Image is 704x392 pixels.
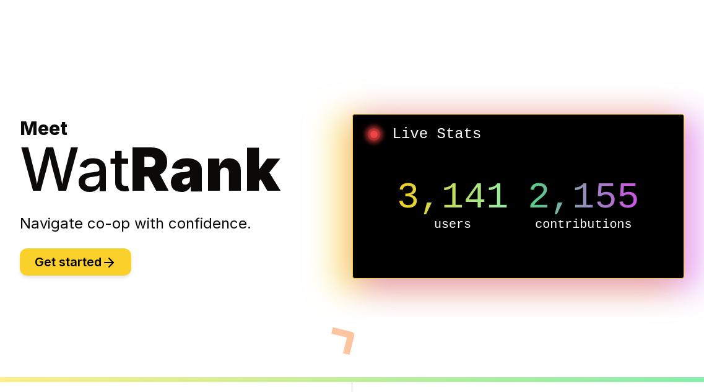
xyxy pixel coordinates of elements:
[20,133,130,205] span: Wat
[518,179,649,216] p: 2,155
[20,248,131,276] button: Get started
[363,124,674,144] h2: Live Stats
[20,214,352,233] p: Navigate co-op with confidence.
[518,216,649,233] p: contributions
[20,117,352,199] h1: Meet
[20,256,131,269] a: Get started
[388,216,518,233] p: users
[388,179,518,216] p: 3,141
[130,133,280,205] span: Rank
